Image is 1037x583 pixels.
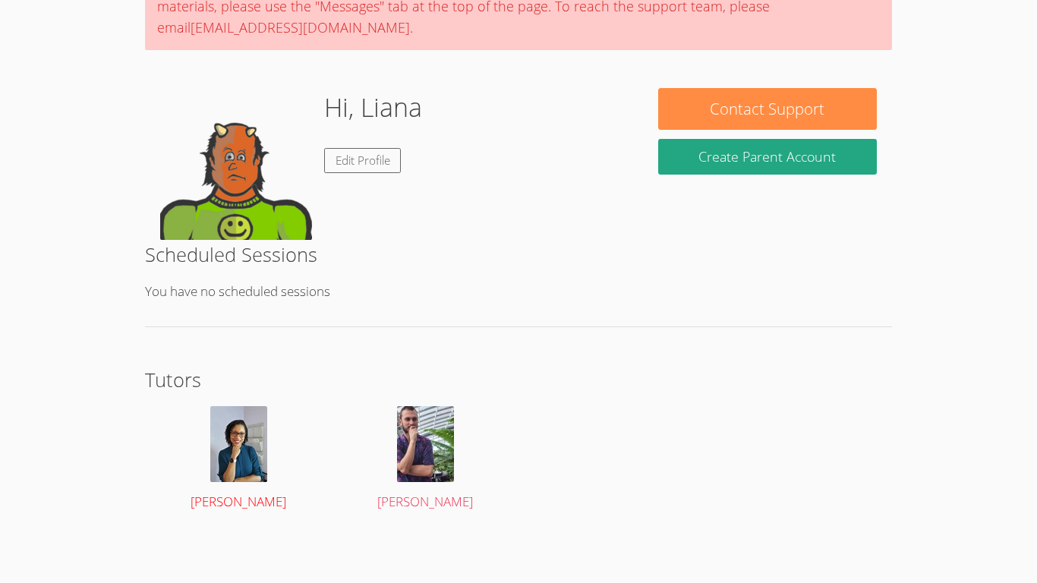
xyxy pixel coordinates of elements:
img: 20240721_091457.jpg [397,406,454,482]
p: You have no scheduled sessions [145,281,892,303]
img: avatar.png [210,406,267,482]
button: Contact Support [658,88,877,130]
img: default.png [160,88,312,240]
button: Create Parent Account [658,139,877,175]
a: Edit Profile [324,148,402,173]
span: [PERSON_NAME] [191,493,286,510]
h1: Hi, Liana [324,88,422,127]
span: [PERSON_NAME] [377,493,473,510]
h2: Scheduled Sessions [145,240,892,269]
a: [PERSON_NAME] [347,406,504,513]
h2: Tutors [145,365,892,394]
a: [PERSON_NAME] [160,406,317,513]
